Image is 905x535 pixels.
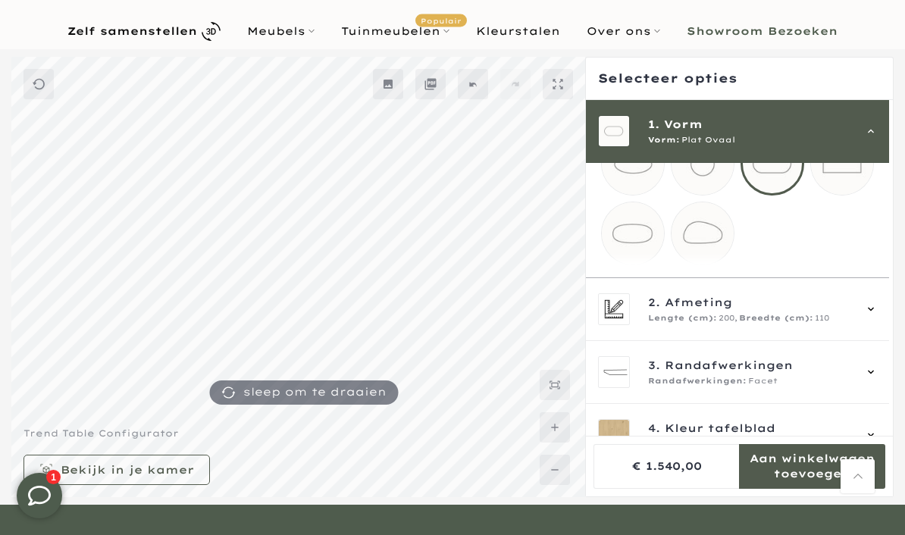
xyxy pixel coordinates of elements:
[234,22,328,40] a: Meubels
[415,14,467,27] span: Populair
[2,458,77,533] iframe: toggle-frame
[328,22,463,40] a: TuinmeubelenPopulair
[55,18,234,45] a: Zelf samenstellen
[574,22,674,40] a: Over ons
[841,459,875,493] a: Terug naar boven
[67,26,197,36] b: Zelf samenstellen
[463,22,574,40] a: Kleurstalen
[687,26,838,36] b: Showroom Bezoeken
[2,94,297,473] iframe: bot-iframe
[674,22,851,40] a: Showroom Bezoeken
